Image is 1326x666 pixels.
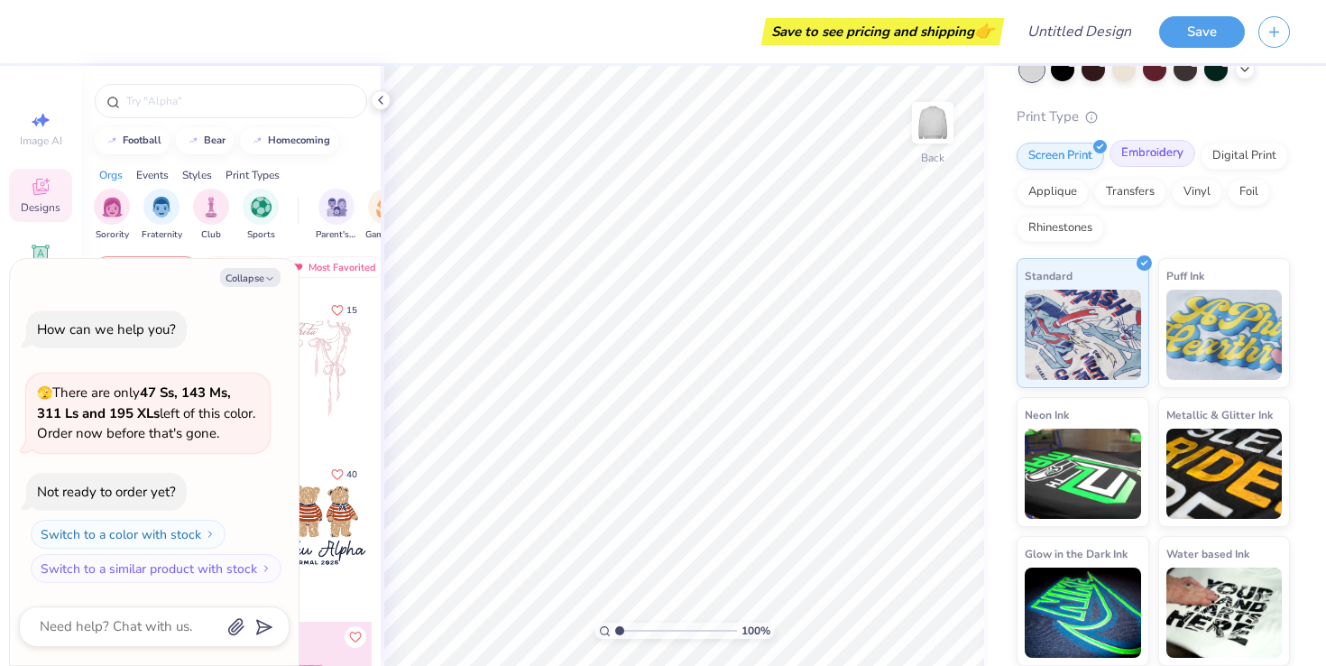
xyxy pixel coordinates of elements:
div: Embroidery [1110,140,1195,167]
div: Vinyl [1172,179,1222,206]
span: Puff Ink [1166,266,1204,285]
span: Standard [1025,266,1073,285]
img: trend_line.gif [186,135,200,146]
div: Not ready to order yet? [37,483,176,501]
div: filter for Parent's Weekend [316,189,357,242]
span: Image AI [20,134,62,148]
span: 🫣 [37,384,52,402]
div: Save to see pricing and shipping [766,18,999,45]
img: Puff Ink [1166,290,1283,380]
button: filter button [193,189,229,242]
img: Sorority Image [102,197,123,217]
button: Like [323,298,365,322]
span: Water based Ink [1166,544,1249,563]
span: 100 % [741,623,770,639]
span: Fraternity [142,228,182,242]
span: Parent's Weekend [316,228,357,242]
span: Metallic & Glitter Ink [1166,405,1273,424]
div: bear [204,135,226,145]
img: Fraternity Image [152,197,171,217]
div: filter for Game Day [365,189,407,242]
div: filter for Club [193,189,229,242]
button: bear [176,127,234,154]
img: trend_line.gif [105,135,119,146]
div: filter for Fraternity [142,189,182,242]
button: football [95,127,170,154]
span: There are only left of this color. Order now before that's gone. [37,384,255,442]
div: How can we help you? [37,320,176,338]
img: Club Image [201,197,221,217]
img: Game Day Image [376,197,397,217]
div: filter for Sports [243,189,279,242]
img: trend_line.gif [250,135,264,146]
div: Back [921,150,944,166]
span: Game Day [365,228,407,242]
div: Trending [202,256,277,278]
button: Switch to a similar product with stock [31,554,281,583]
div: Most Favorited [282,256,384,278]
div: football [123,135,161,145]
div: Print Types [226,167,280,183]
span: Club [201,228,221,242]
button: filter button [94,189,130,242]
div: Transfers [1094,179,1166,206]
span: Sports [247,228,275,242]
div: Digital Print [1201,143,1288,170]
div: Events [136,167,169,183]
strong: 47 Ss, 143 Ms, 311 Ls and 195 XLs [37,384,231,422]
span: Sorority [96,228,129,242]
span: 40 [346,470,357,479]
img: Back [915,105,951,141]
div: Your Org's Fav [96,256,197,278]
button: Switch to a color with stock [31,520,226,549]
div: Screen Print [1017,143,1104,170]
img: Standard [1025,290,1141,380]
span: Designs [21,200,60,215]
div: Styles [182,167,212,183]
img: Switch to a similar product with stock [261,563,272,574]
div: Rhinestones [1017,215,1104,242]
img: Metallic & Glitter Ink [1166,429,1283,519]
img: Glow in the Dark Ink [1025,568,1141,658]
div: Applique [1017,179,1089,206]
span: 15 [346,306,357,315]
div: filter for Sorority [94,189,130,242]
button: Collapse [220,268,281,287]
img: Neon Ink [1025,429,1141,519]
button: filter button [142,189,182,242]
span: Glow in the Dark Ink [1025,544,1128,563]
img: Switch to a color with stock [205,529,216,540]
img: Parent's Weekend Image [327,197,347,217]
input: Untitled Design [1013,14,1146,50]
span: 👉 [974,20,994,42]
span: Neon Ink [1025,405,1069,424]
img: Sports Image [251,197,272,217]
button: Save [1159,16,1245,48]
div: homecoming [268,135,330,145]
button: filter button [316,189,357,242]
img: Water based Ink [1166,568,1283,658]
div: Orgs [99,167,123,183]
button: homecoming [240,127,338,154]
button: Like [323,462,365,486]
div: Foil [1228,179,1270,206]
input: Try "Alpha" [124,92,355,110]
button: filter button [365,189,407,242]
button: Like [345,626,366,648]
button: filter button [243,189,279,242]
div: Print Type [1017,106,1290,127]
